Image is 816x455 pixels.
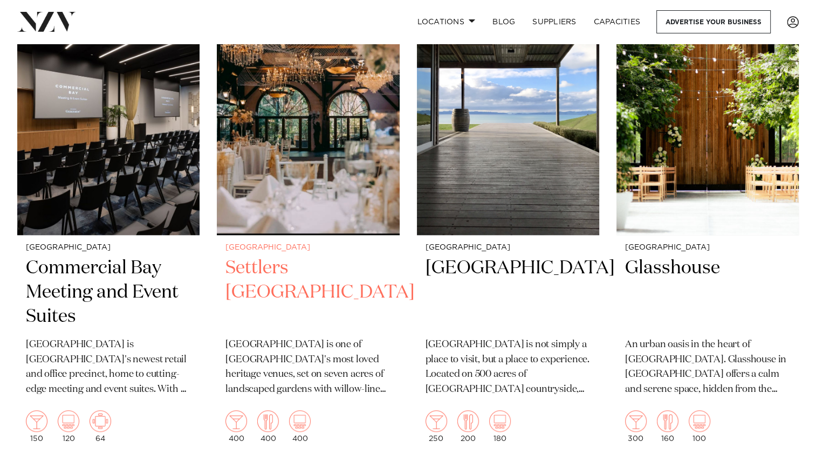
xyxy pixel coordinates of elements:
[225,410,247,432] img: cocktail.png
[426,244,591,252] small: [GEOGRAPHIC_DATA]
[625,337,790,398] p: An urban oasis in the heart of [GEOGRAPHIC_DATA]. Glasshouse in [GEOGRAPHIC_DATA] offers a calm a...
[26,337,191,398] p: [GEOGRAPHIC_DATA] is [GEOGRAPHIC_DATA]'s newest retail and office precinct, home to cutting-edge ...
[625,244,790,252] small: [GEOGRAPHIC_DATA]
[657,410,678,443] div: 160
[257,410,279,432] img: dining.png
[225,256,390,329] h2: Settlers [GEOGRAPHIC_DATA]
[408,10,484,33] a: Locations
[426,410,447,432] img: cocktail.png
[58,410,79,443] div: 120
[489,410,511,432] img: theatre.png
[426,337,591,398] p: [GEOGRAPHIC_DATA] is not simply a place to visit, but a place to experience. Located on 500 acres...
[489,410,511,443] div: 180
[289,410,311,432] img: theatre.png
[524,10,585,33] a: SUPPLIERS
[656,10,771,33] a: Advertise your business
[457,410,479,443] div: 200
[457,410,479,432] img: dining.png
[225,337,390,398] p: [GEOGRAPHIC_DATA] is one of [GEOGRAPHIC_DATA]'s most loved heritage venues, set on seven acres of...
[17,12,76,31] img: nzv-logo.png
[26,244,191,252] small: [GEOGRAPHIC_DATA]
[90,410,111,443] div: 64
[58,410,79,432] img: theatre.png
[426,256,591,329] h2: [GEOGRAPHIC_DATA]
[657,410,678,432] img: dining.png
[225,244,390,252] small: [GEOGRAPHIC_DATA]
[26,410,47,432] img: cocktail.png
[689,410,710,443] div: 100
[585,10,649,33] a: Capacities
[225,410,247,443] div: 400
[426,410,447,443] div: 250
[26,256,191,329] h2: Commercial Bay Meeting and Event Suites
[689,410,710,432] img: theatre.png
[625,410,647,443] div: 300
[257,410,279,443] div: 400
[26,410,47,443] div: 150
[289,410,311,443] div: 400
[484,10,524,33] a: BLOG
[90,410,111,432] img: meeting.png
[625,410,647,432] img: cocktail.png
[625,256,790,329] h2: Glasshouse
